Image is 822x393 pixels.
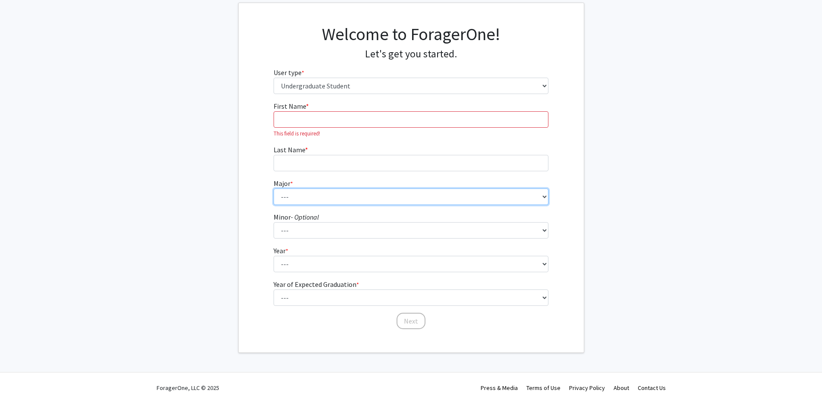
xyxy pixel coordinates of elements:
[274,212,319,222] label: Minor
[526,384,561,392] a: Terms of Use
[274,48,548,60] h4: Let's get you started.
[6,354,37,387] iframe: Chat
[274,129,548,138] p: This field is required!
[274,102,306,110] span: First Name
[638,384,666,392] a: Contact Us
[274,178,293,189] label: Major
[291,213,319,221] i: - Optional
[614,384,629,392] a: About
[481,384,518,392] a: Press & Media
[569,384,605,392] a: Privacy Policy
[397,313,425,329] button: Next
[274,279,359,289] label: Year of Expected Graduation
[274,245,288,256] label: Year
[274,24,548,44] h1: Welcome to ForagerOne!
[274,145,305,154] span: Last Name
[274,67,304,78] label: User type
